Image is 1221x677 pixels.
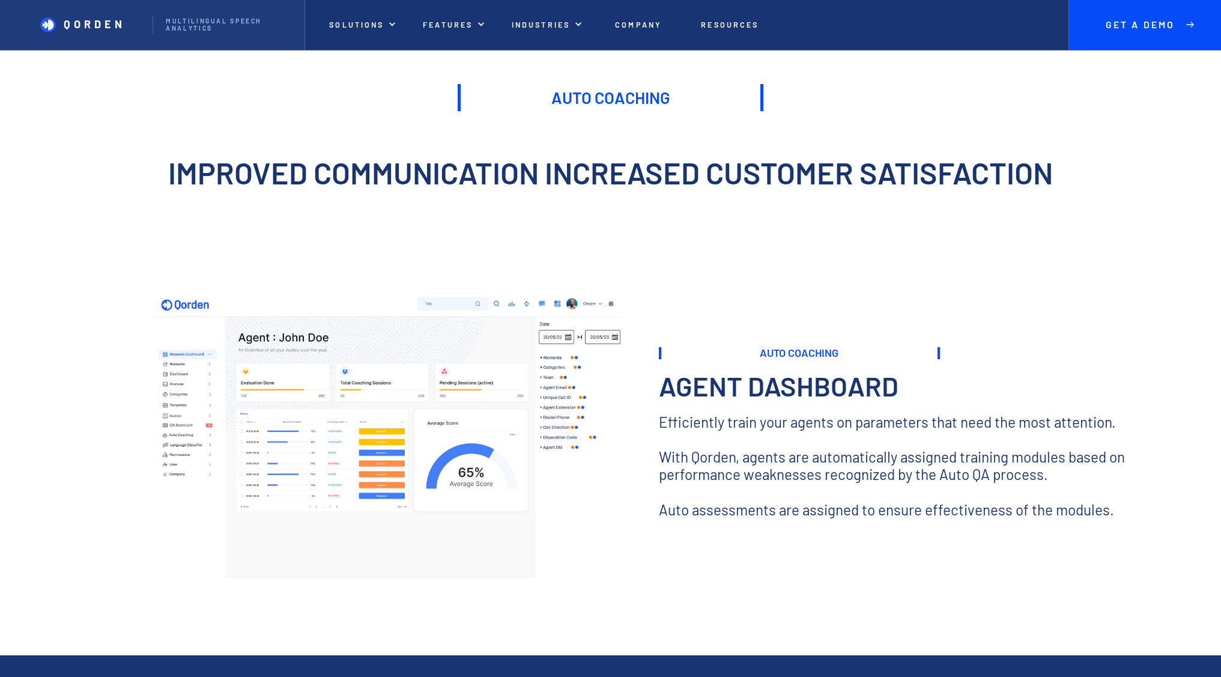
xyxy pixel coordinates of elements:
[659,484,1127,501] p: ‍
[1095,19,1186,31] p: Get A Demo
[659,413,1127,431] p: Efficiently train your agents on parameters that need the most attention.
[659,431,1127,448] p: ‍
[122,156,1098,189] h1: IMPROVED COMMUNICATION INCREASED CUSTOMER SATISFACTION
[64,18,126,31] p: QORDEN
[458,84,763,111] h1: Auto Coaching
[760,347,838,359] h3: Auto Coaching
[659,501,1127,518] p: Auto assessments are assigned to ensure effectiveness of the modules.
[701,20,759,29] p: Resources
[329,20,384,29] p: Solutions
[423,20,473,29] p: features
[615,20,662,29] p: Company
[151,293,620,578] img: Dashboard mockup
[659,448,1127,484] p: With Qorden, agents are automatically assigned training modules based on performance weaknesses r...
[512,20,571,29] p: Industries
[166,17,291,32] p: Multilingual Speech analytics
[659,371,1034,401] h3: AGENT DASHBOARD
